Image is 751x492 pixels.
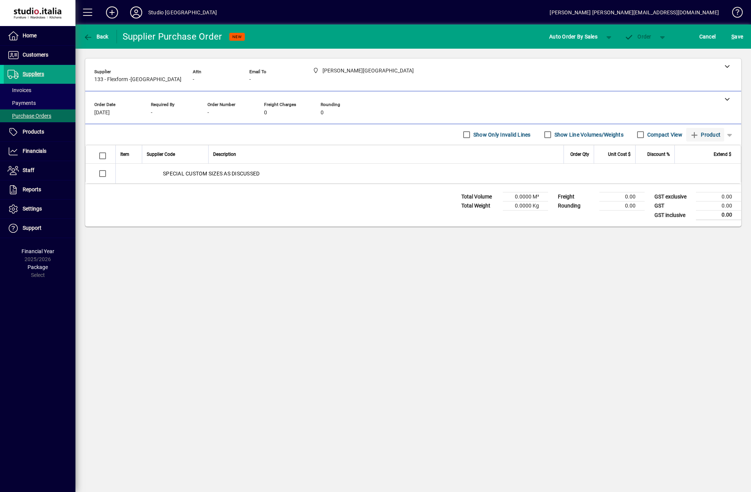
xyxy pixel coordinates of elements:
a: Reports [4,180,75,199]
span: Suppliers [23,71,44,77]
span: Item [120,150,129,158]
span: 0 [321,110,324,116]
span: Back [83,34,109,40]
div: [PERSON_NAME] [PERSON_NAME][EMAIL_ADDRESS][DOMAIN_NAME] [550,6,719,18]
a: Products [4,123,75,141]
span: Product [690,129,720,141]
span: Order [625,34,651,40]
div: Studio [GEOGRAPHIC_DATA] [148,6,217,18]
td: GST [651,201,696,211]
td: 0.00 [599,201,645,211]
td: 0.00 [696,201,741,211]
span: Products [23,129,44,135]
span: Invoices [8,87,31,93]
span: Financial Year [22,248,54,254]
span: Extend $ [714,150,731,158]
td: Rounding [554,201,599,211]
button: Add [100,6,124,19]
span: 0 [264,110,267,116]
span: Supplier Code [147,150,175,158]
span: Purchase Orders [8,113,51,119]
button: Product [686,128,724,141]
span: Discount % [647,150,670,158]
span: Reports [23,186,41,192]
td: 0.00 [696,192,741,201]
app-page-header-button: Back [75,30,117,43]
span: Auto Order By Sales [549,31,597,43]
td: GST inclusive [651,211,696,220]
a: Payments [4,97,75,109]
td: 0.00 [599,192,645,201]
span: - [193,77,194,83]
span: Staff [23,167,34,173]
a: Knowledge Base [726,2,742,26]
span: Payments [8,100,36,106]
label: Compact View [646,131,682,138]
span: - [249,77,251,83]
span: NEW [232,34,242,39]
span: - [151,110,152,116]
span: ave [731,31,743,43]
button: Auto Order By Sales [545,30,601,43]
div: SPECIAL CUSTOM SIZES AS DISCUSSED [116,164,741,183]
button: Profile [124,6,148,19]
a: Financials [4,142,75,161]
td: 0.0000 Kg [503,201,548,211]
span: - [207,110,209,116]
td: 0.0000 M³ [503,192,548,201]
a: Customers [4,46,75,65]
a: Home [4,26,75,45]
span: S [731,34,734,40]
div: Supplier Purchase Order [123,31,222,43]
button: Save [729,30,745,43]
span: [DATE] [94,110,110,116]
span: 133 - Flexform -[GEOGRAPHIC_DATA] [94,77,181,83]
button: Back [81,30,111,43]
td: Total Volume [458,192,503,201]
span: Support [23,225,41,231]
span: Order Qty [570,150,589,158]
span: Unit Cost $ [608,150,631,158]
td: Total Weight [458,201,503,211]
td: GST exclusive [651,192,696,201]
label: Show Only Invalid Lines [472,131,531,138]
span: Financials [23,148,46,154]
a: Purchase Orders [4,109,75,122]
a: Staff [4,161,75,180]
span: Package [28,264,48,270]
span: Settings [23,206,42,212]
a: Support [4,219,75,238]
span: Description [213,150,236,158]
td: Freight [554,192,599,201]
a: Invoices [4,84,75,97]
button: Order [621,30,655,43]
span: Customers [23,52,48,58]
button: Cancel [697,30,718,43]
label: Show Line Volumes/Weights [553,131,624,138]
td: 0.00 [696,211,741,220]
span: Home [23,32,37,38]
a: Settings [4,200,75,218]
span: Cancel [699,31,716,43]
